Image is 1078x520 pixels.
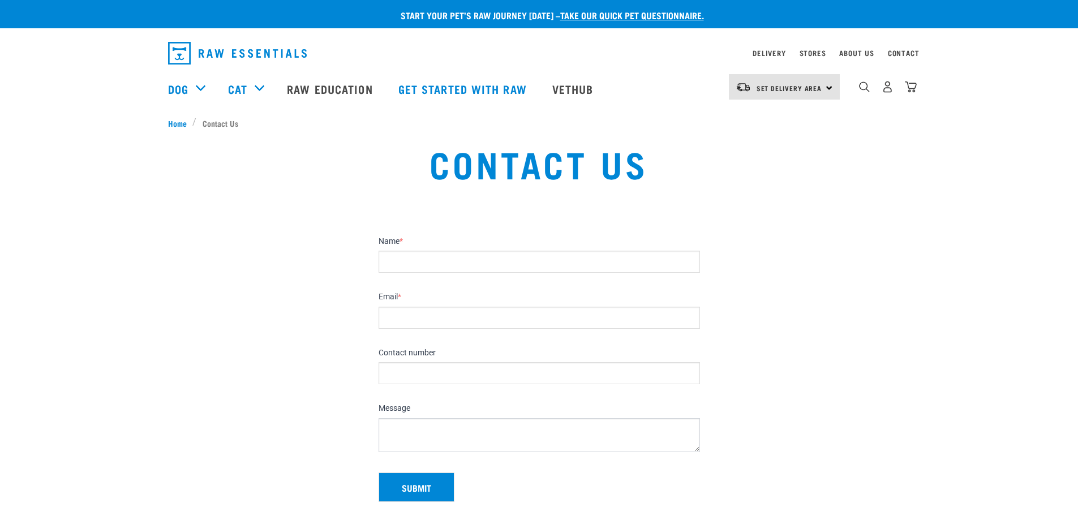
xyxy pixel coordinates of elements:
a: Home [168,117,193,129]
button: Submit [379,472,454,502]
img: Raw Essentials Logo [168,42,307,65]
img: home-icon-1@2x.png [859,81,870,92]
nav: dropdown navigation [159,37,920,69]
a: Dog [168,80,188,97]
a: Vethub [541,66,608,111]
img: user.png [882,81,894,93]
a: Contact [888,51,920,55]
label: Name [379,237,700,247]
label: Message [379,403,700,414]
a: Cat [228,80,247,97]
a: About Us [839,51,874,55]
label: Email [379,292,700,302]
a: Delivery [753,51,785,55]
img: home-icon@2x.png [905,81,917,93]
img: van-moving.png [736,82,751,92]
a: Get started with Raw [387,66,541,111]
nav: breadcrumbs [168,117,910,129]
a: Raw Education [276,66,386,111]
a: take our quick pet questionnaire. [560,12,704,18]
a: Stores [800,51,826,55]
span: Home [168,117,187,129]
h1: Contact Us [200,143,878,183]
span: Set Delivery Area [757,86,822,90]
label: Contact number [379,348,700,358]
